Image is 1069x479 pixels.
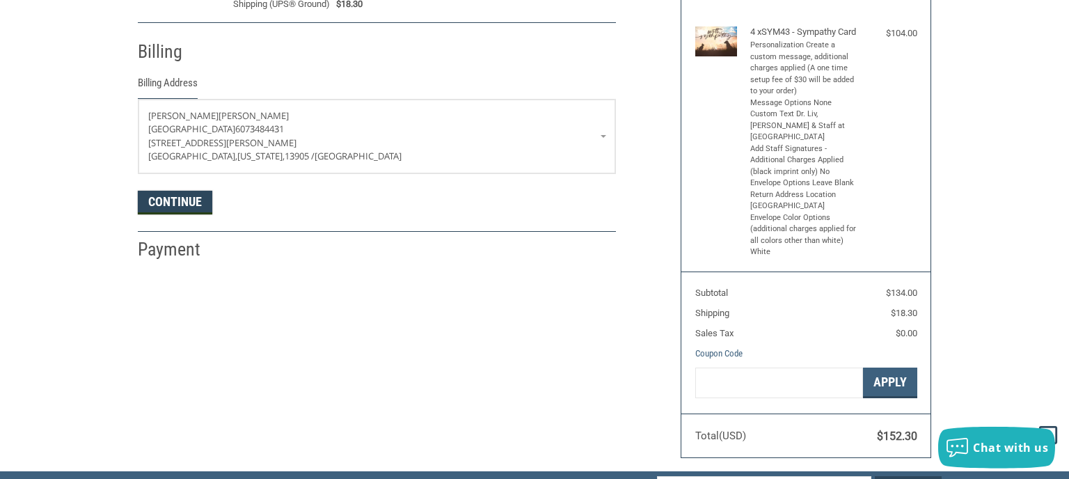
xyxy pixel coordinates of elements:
span: $152.30 [877,430,917,443]
span: [PERSON_NAME] [219,109,289,122]
button: Chat with us [938,427,1055,469]
div: $104.00 [862,26,917,40]
span: Sales Tax [695,328,734,338]
span: $134.00 [886,288,917,298]
h4: 4 x SYM43 - Sympathy Card [750,26,858,38]
li: Envelope Color Options (additional charges applied for all colors other than white) White [750,212,858,258]
span: [GEOGRAPHIC_DATA], [148,150,237,162]
li: Envelope Options Leave Blank [750,178,858,189]
span: $0.00 [896,328,917,338]
span: 6073484431 [235,123,284,135]
li: Custom Text Dr. Liv, [PERSON_NAME] & Staff at [GEOGRAPHIC_DATA] [750,109,858,143]
span: [STREET_ADDRESS][PERSON_NAME] [148,136,296,149]
li: Add Staff Signatures - Additional Charges Applied (black imprint only) No [750,143,858,178]
a: Enter or select a different address [138,100,615,173]
h2: Billing [138,40,219,63]
span: 13905 / [285,150,315,162]
li: Personalization Create a custom message, additional charges applied (A one time setup fee of $30 ... [750,40,858,97]
span: [GEOGRAPHIC_DATA] [148,123,235,135]
span: [US_STATE], [237,150,285,162]
span: $18.30 [891,308,917,318]
span: Chat with us [973,440,1048,455]
input: Gift Certificate or Coupon Code [695,368,863,399]
legend: Billing Address [138,75,198,98]
h2: Payment [138,238,219,261]
span: Total (USD) [695,430,746,442]
button: Apply [863,368,917,399]
span: [GEOGRAPHIC_DATA] [315,150,402,162]
span: Subtotal [695,288,728,298]
a: Coupon Code [695,348,743,359]
span: Shipping [695,308,729,318]
span: [PERSON_NAME] [148,109,219,122]
li: Return Address Location [GEOGRAPHIC_DATA] [750,189,858,212]
li: Message Options None [750,97,858,109]
button: Continue [138,191,212,214]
